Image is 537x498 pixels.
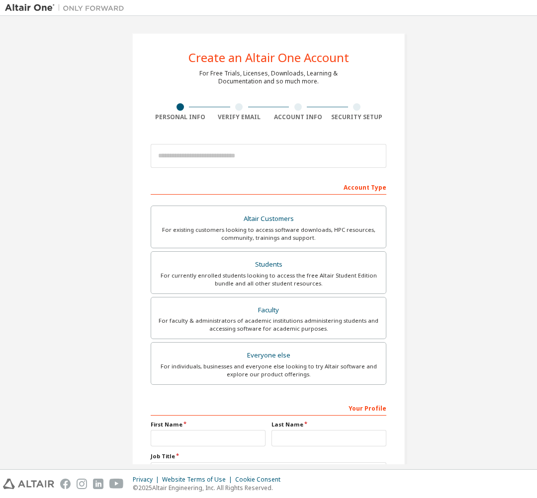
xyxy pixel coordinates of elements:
[235,476,286,484] div: Cookie Consent
[151,179,386,195] div: Account Type
[157,258,380,272] div: Students
[328,113,387,121] div: Security Setup
[151,421,266,428] label: First Name
[162,476,235,484] div: Website Terms of Use
[3,479,54,489] img: altair_logo.svg
[157,272,380,287] div: For currently enrolled students looking to access the free Altair Student Edition bundle and all ...
[268,113,328,121] div: Account Info
[157,226,380,242] div: For existing customers looking to access software downloads, HPC resources, community, trainings ...
[5,3,129,13] img: Altair One
[157,212,380,226] div: Altair Customers
[271,421,386,428] label: Last Name
[157,303,380,317] div: Faculty
[133,476,162,484] div: Privacy
[151,400,386,416] div: Your Profile
[157,317,380,333] div: For faculty & administrators of academic institutions administering students and accessing softwa...
[157,349,380,362] div: Everyone else
[109,479,124,489] img: youtube.svg
[188,52,349,64] div: Create an Altair One Account
[199,70,338,85] div: For Free Trials, Licenses, Downloads, Learning & Documentation and so much more.
[93,479,103,489] img: linkedin.svg
[151,452,386,460] label: Job Title
[157,362,380,378] div: For individuals, businesses and everyone else looking to try Altair software and explore our prod...
[60,479,71,489] img: facebook.svg
[77,479,87,489] img: instagram.svg
[151,113,210,121] div: Personal Info
[133,484,286,492] p: © 2025 Altair Engineering, Inc. All Rights Reserved.
[210,113,269,121] div: Verify Email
